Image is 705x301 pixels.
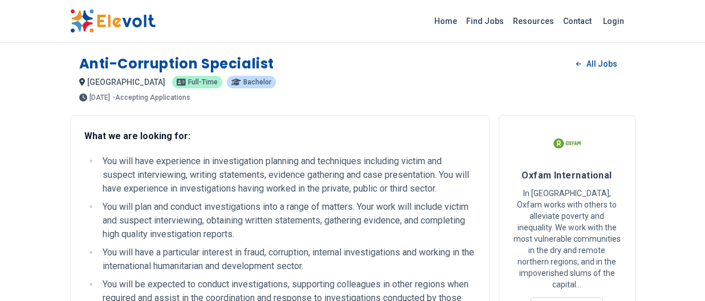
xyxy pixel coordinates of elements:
[99,154,475,196] li: You will have experience in investigation planning and techniques including victim and suspect in...
[99,200,475,241] li: You will plan and conduct investigations into a range of matters. Your work will include victim a...
[84,131,190,141] strong: What we are looking for:
[559,12,596,30] a: Contact
[553,129,581,158] img: Oxfam International
[430,12,462,30] a: Home
[567,55,626,72] a: All Jobs
[188,79,218,86] span: Full-time
[596,10,631,32] a: Login
[508,12,559,30] a: Resources
[89,94,110,101] span: [DATE]
[513,188,621,290] p: In [GEOGRAPHIC_DATA], Oxfam works with others to alleviate poverty and inequality. We work with t...
[112,94,190,101] p: - Accepting Applications
[243,79,271,86] span: Bachelor
[79,55,275,73] h1: Anti-Corruption Specialist
[87,78,165,87] span: [GEOGRAPHIC_DATA]
[521,170,612,181] span: Oxfam International
[462,12,508,30] a: Find Jobs
[99,246,475,273] li: You will have a particular interest in fraud, corruption, internal investigations and working in ...
[70,9,156,33] img: Elevolt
